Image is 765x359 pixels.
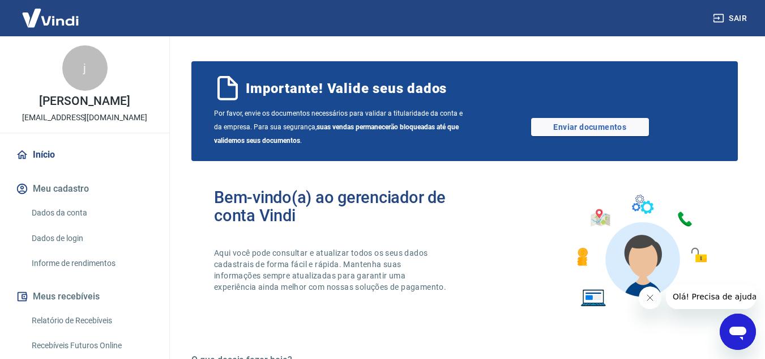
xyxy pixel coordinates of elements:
[27,252,156,275] a: Informe de rendimentos
[214,107,465,147] span: Por favor, envie os documentos necessários para validar a titularidade da conta e da empresa. Par...
[14,142,156,167] a: Início
[22,112,147,124] p: [EMAIL_ADDRESS][DOMAIN_NAME]
[666,284,756,309] iframe: Mensagem da empresa
[62,45,108,91] div: j
[711,8,751,29] button: Sair
[246,79,447,98] span: Importante! Valide seus dados
[27,201,156,225] a: Dados da conta
[214,188,465,225] h2: Bem-vindo(a) ao gerenciador de conta Vindi
[14,176,156,201] button: Meu cadastro
[27,334,156,357] a: Recebíveis Futuros Online
[639,286,661,309] iframe: Fechar mensagem
[14,1,87,35] img: Vindi
[567,188,715,314] img: Imagem de um avatar masculino com diversos icones exemplificando as funcionalidades do gerenciado...
[27,227,156,250] a: Dados de login
[720,314,756,350] iframe: Botão para abrir a janela de mensagens
[531,118,649,136] a: Enviar documentos
[7,8,95,17] span: Olá! Precisa de ajuda?
[14,284,156,309] button: Meus recebíveis
[214,123,459,145] b: suas vendas permanecerão bloqueadas até que validemos seus documentos
[39,95,130,107] p: [PERSON_NAME]
[214,247,448,293] p: Aqui você pode consultar e atualizar todos os seus dados cadastrais de forma fácil e rápida. Mant...
[27,309,156,332] a: Relatório de Recebíveis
